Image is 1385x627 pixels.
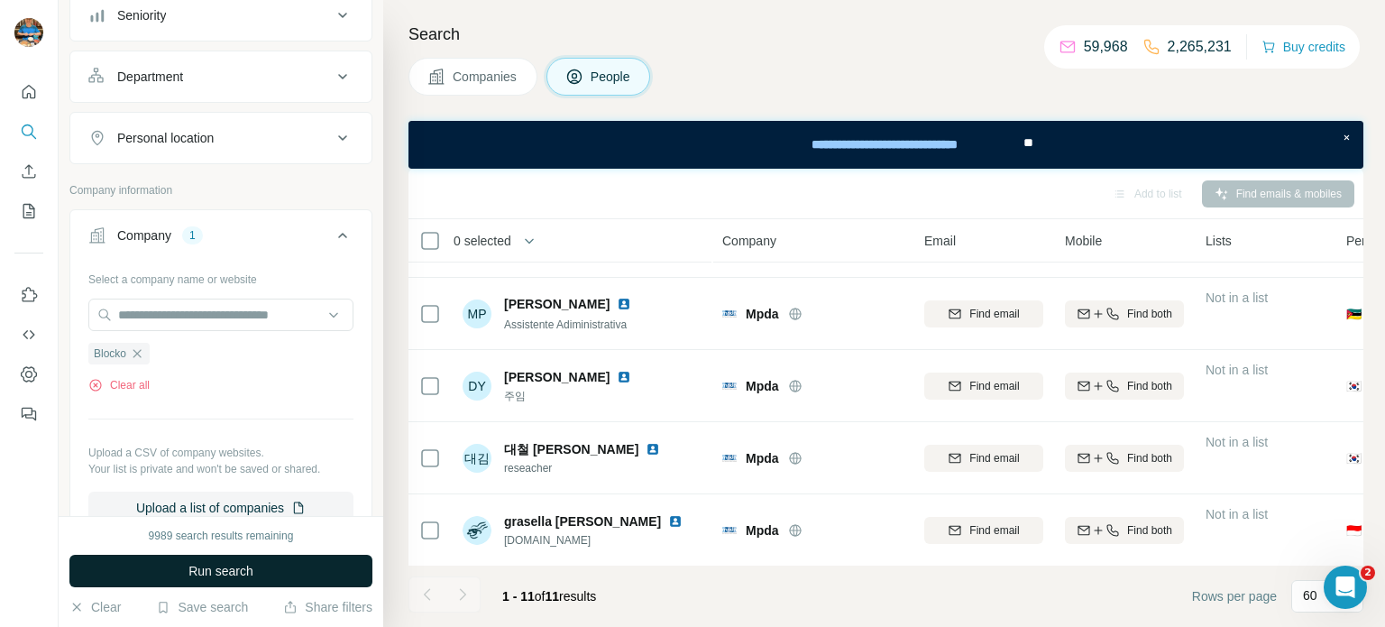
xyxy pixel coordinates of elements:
span: Email [924,232,956,250]
button: Find both [1065,373,1184,400]
span: of [535,589,546,604]
iframe: Banner [408,121,1363,169]
button: My lists [14,195,43,227]
div: 9989 search results remaining [149,528,294,544]
div: Company [117,226,171,244]
button: Use Surfe API [14,318,43,351]
iframe: Intercom live chat [1324,566,1367,609]
button: Find both [1065,300,1184,327]
span: 0 selected [454,232,511,250]
button: Department [70,55,371,98]
p: Upload a CSV of company websites. [88,445,353,461]
button: Buy credits [1261,34,1345,60]
p: 60 [1303,586,1317,604]
span: Rows per page [1192,587,1277,605]
button: Run search [69,555,372,587]
button: Company1 [70,214,371,264]
img: LinkedIn logo [646,442,660,456]
button: Save search [156,598,248,616]
div: 대김 [463,444,491,473]
span: reseacher [504,460,667,476]
span: Find both [1127,306,1172,322]
span: Assistente Adiministrativa [504,318,627,331]
div: Department [117,68,183,86]
button: Feedback [14,398,43,430]
span: [PERSON_NAME] [504,368,610,386]
span: Find both [1127,378,1172,394]
span: [PERSON_NAME] [504,295,610,313]
span: Find email [969,522,1019,539]
p: Company information [69,182,372,198]
div: Seniority [117,6,166,24]
span: Companies [453,68,518,86]
button: Find email [924,300,1043,327]
span: Find email [969,378,1019,394]
span: 2 [1361,566,1375,580]
span: Run search [188,562,253,580]
span: People [591,68,632,86]
span: Not in a list [1206,507,1268,521]
span: Find email [969,450,1019,466]
span: Not in a list [1206,435,1268,449]
button: Quick start [14,76,43,108]
span: Not in a list [1206,290,1268,305]
span: Find both [1127,450,1172,466]
div: Personal location [117,129,214,147]
p: 59,968 [1084,36,1128,58]
img: Logo of Mpda [722,523,737,538]
span: Lists [1206,232,1232,250]
button: Find both [1065,445,1184,472]
button: Use Surfe on LinkedIn [14,279,43,311]
span: 🇮🇩 [1346,521,1362,539]
span: 1 - 11 [502,589,535,604]
img: LinkedIn logo [617,297,631,311]
span: results [502,589,596,604]
span: Mpda [746,521,779,539]
h4: Search [408,22,1363,47]
img: Avatar [14,18,43,47]
span: 🇰🇷 [1346,449,1362,467]
button: Find email [924,445,1043,472]
button: Clear [69,598,121,616]
img: Logo of Mpda [722,451,737,466]
button: Search [14,115,43,148]
span: 🇲🇿 [1346,305,1362,323]
button: Find email [924,517,1043,544]
div: 1 [182,227,203,244]
button: Upload a list of companies [88,492,353,524]
span: Find both [1127,522,1172,539]
button: Personal location [70,116,371,160]
span: Blocko [94,346,126,362]
div: MP [463,300,491,328]
span: grasella [PERSON_NAME] [504,512,661,530]
span: 🇰🇷 [1346,377,1362,395]
span: Mobile [1065,232,1102,250]
button: Find both [1065,517,1184,544]
span: [DOMAIN_NAME] [504,532,690,549]
span: 주임 [504,388,638,404]
img: LinkedIn logo [668,514,683,529]
img: LinkedIn logo [617,370,631,384]
button: Enrich CSV [14,155,43,188]
div: DY [463,372,491,401]
p: Your list is private and won't be saved or shared. [88,461,353,477]
span: Mpda [746,449,779,467]
button: Find email [924,373,1043,400]
span: Mpda [746,305,779,323]
span: 대철 [PERSON_NAME] [504,440,638,458]
span: Find email [969,306,1019,322]
img: Logo of Mpda [722,307,737,321]
button: Share filters [283,598,372,616]
span: 11 [546,589,560,604]
button: Clear all [88,377,150,393]
p: 2,265,231 [1168,36,1232,58]
span: Company [722,232,776,250]
span: Not in a list [1206,363,1268,377]
img: Avatar [463,516,491,545]
span: Mpda [746,377,779,395]
img: Logo of Mpda [722,379,737,393]
button: Dashboard [14,358,43,391]
div: Select a company name or website [88,264,353,288]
